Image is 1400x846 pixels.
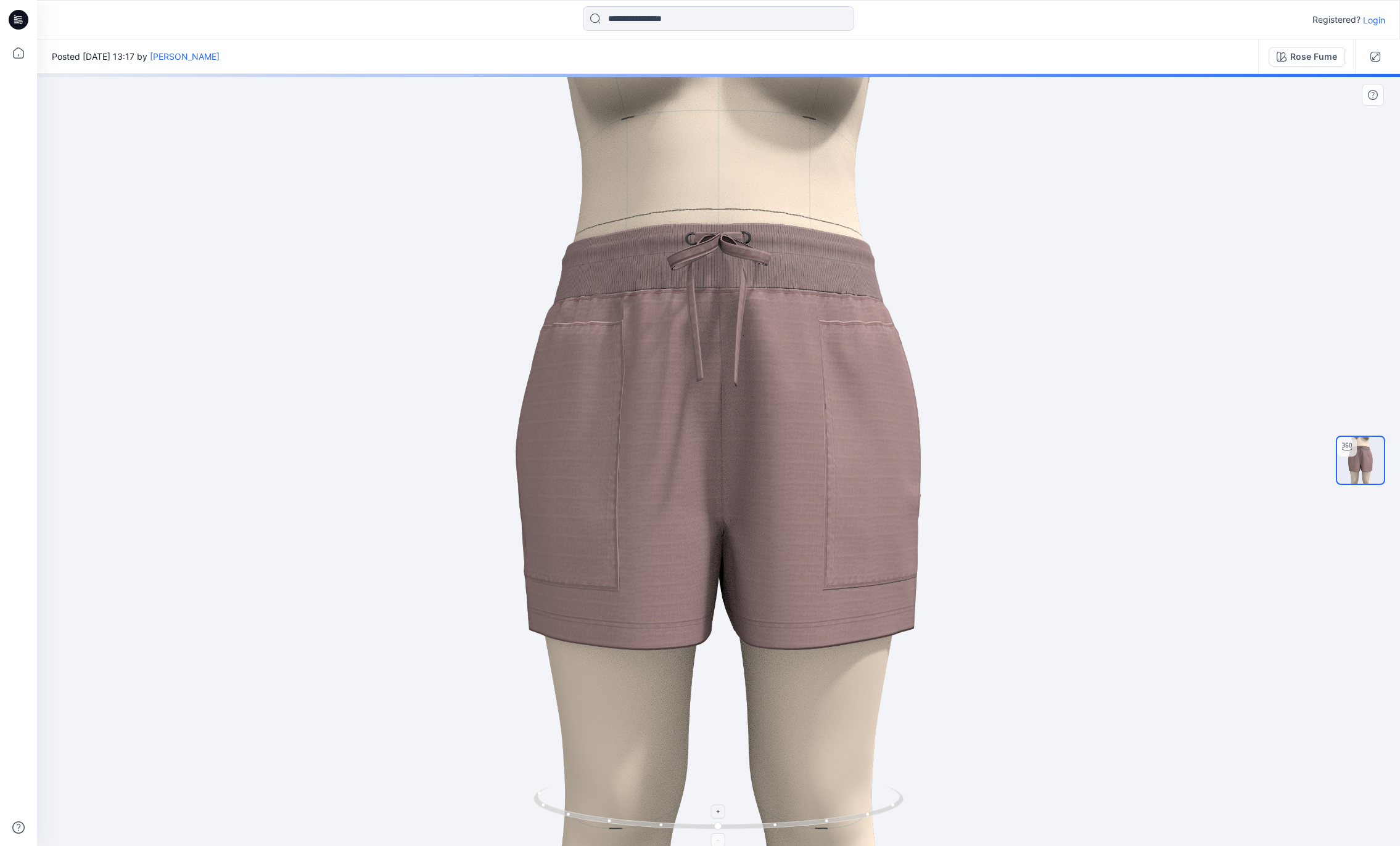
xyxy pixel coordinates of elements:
img: turntable-28-08-2025-17:17:40 [1337,437,1384,484]
a: [PERSON_NAME] [150,51,220,62]
p: Login [1363,14,1385,26]
div: Rose Fume [1290,50,1337,63]
span: Posted [DATE] 13:17 by [52,50,220,63]
button: Rose Fume [1269,47,1345,67]
p: Registered? [1312,12,1361,27]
